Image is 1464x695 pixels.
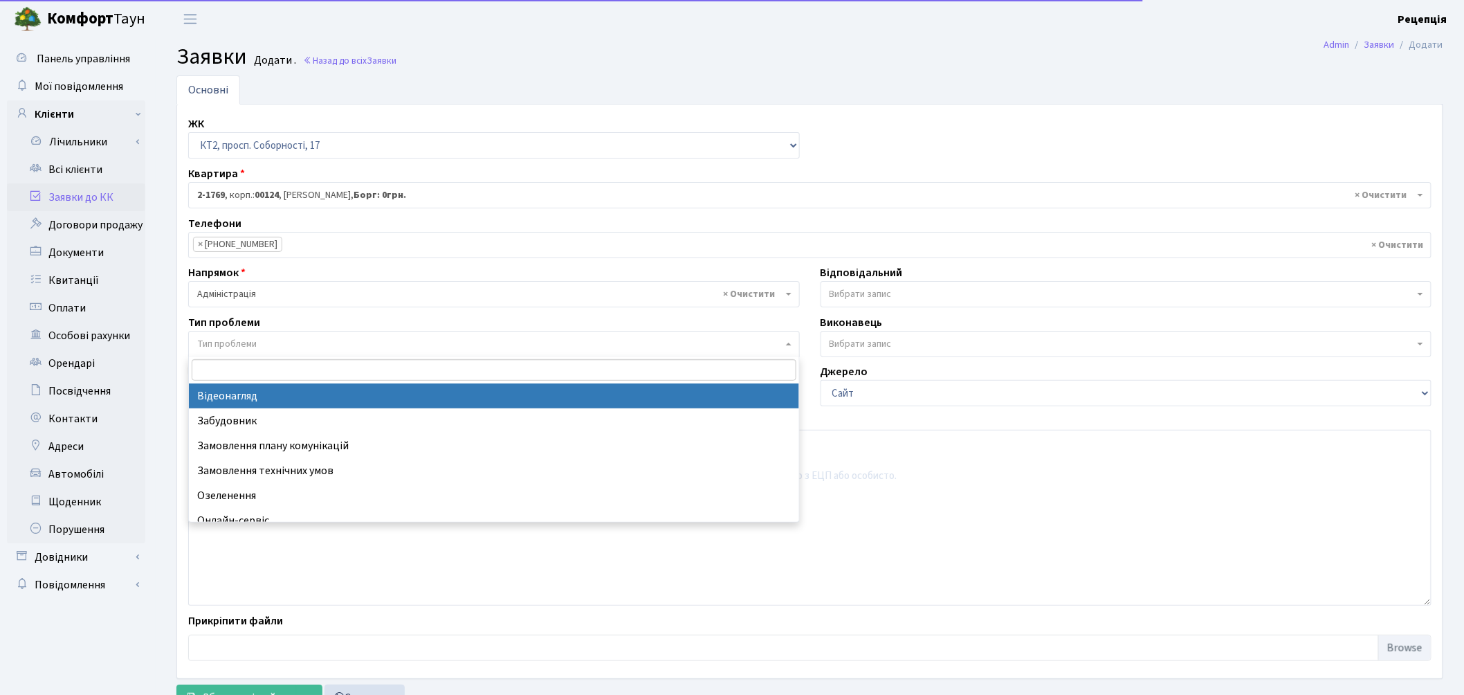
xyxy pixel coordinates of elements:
[7,488,145,516] a: Щоденник
[7,460,145,488] a: Автомобілі
[189,433,799,458] li: Замовлення плану комунікацій
[7,516,145,543] a: Порушення
[47,8,113,30] b: Комфорт
[188,182,1431,208] span: <b>2-1769</b>, корп.: <b>00124</b>, Тарасюк Павло Ігорович, <b>Борг: 0грн.</b>
[198,237,203,251] span: ×
[188,215,241,232] label: Телефони
[7,543,145,571] a: Довідники
[7,45,145,73] a: Панель управління
[188,613,283,629] label: Прикріпити файли
[188,281,800,307] span: Адміністрація
[7,211,145,239] a: Договори продажу
[821,264,903,281] label: Відповідальний
[176,75,240,105] a: Основні
[189,408,799,433] li: Забудовник
[1364,37,1395,52] a: Заявки
[37,51,130,66] span: Панель управління
[14,6,42,33] img: logo.png
[1303,30,1464,60] nav: breadcrumb
[7,294,145,322] a: Оплати
[251,54,296,67] small: Додати .
[188,116,204,132] label: ЖК
[1324,37,1350,52] a: Admin
[7,100,145,128] a: Клієнти
[1395,37,1443,53] li: Додати
[197,287,783,301] span: Адміністрація
[255,188,279,202] b: 00124
[189,508,799,533] li: Онлайн-сервіс
[47,8,145,31] span: Таун
[724,287,776,301] span: Видалити всі елементи
[7,571,145,599] a: Повідомлення
[189,483,799,508] li: Озеленення
[193,237,282,252] li: 067-944-30-12
[16,128,145,156] a: Лічильники
[1398,12,1447,27] b: Рецепція
[189,383,799,408] li: Відеонагляд
[7,183,145,211] a: Заявки до КК
[176,41,247,73] span: Заявки
[1398,11,1447,28] a: Рецепція
[821,314,883,331] label: Виконавець
[830,337,892,351] span: Вибрати запис
[189,458,799,483] li: Замовлення технічних умов
[354,188,406,202] b: Борг: 0грн.
[830,287,892,301] span: Вибрати запис
[197,188,1414,202] span: <b>2-1769</b>, корп.: <b>00124</b>, Тарасюк Павло Ігорович, <b>Борг: 0грн.</b>
[7,156,145,183] a: Всі клієнти
[821,363,868,380] label: Джерело
[7,73,145,100] a: Мої повідомлення
[173,8,208,30] button: Переключити навігацію
[7,322,145,350] a: Особові рахунки
[7,433,145,460] a: Адреси
[303,54,396,67] a: Назад до всіхЗаявки
[367,54,396,67] span: Заявки
[188,314,260,331] label: Тип проблеми
[7,267,145,294] a: Квитанції
[197,188,225,202] b: 2-1769
[35,79,123,94] span: Мої повідомлення
[1372,238,1424,252] span: Видалити всі елементи
[188,264,246,281] label: Напрямок
[7,350,145,377] a: Орендарі
[188,165,245,182] label: Квартира
[1355,188,1407,202] span: Видалити всі елементи
[7,239,145,267] a: Документи
[7,405,145,433] a: Контакти
[7,377,145,405] a: Посвідчення
[197,337,257,351] span: Тип проблеми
